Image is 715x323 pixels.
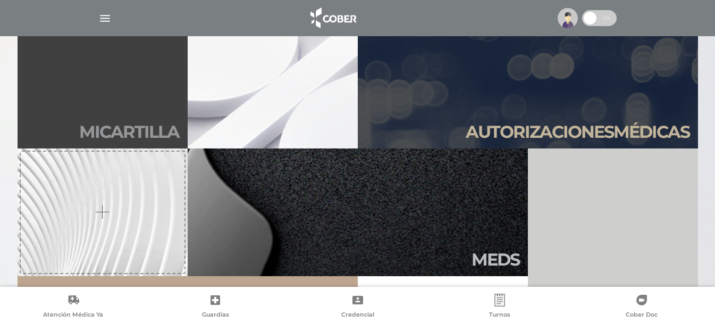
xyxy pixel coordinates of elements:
[466,122,689,142] h2: Autori zaciones médicas
[305,5,360,31] img: logo_cober_home-white.png
[2,294,144,321] a: Atención Médica Ya
[472,250,519,270] h2: Meds
[358,21,698,148] a: Autorizacionesmédicas
[341,311,374,320] span: Credencial
[43,311,103,320] span: Atención Médica Ya
[79,122,179,142] h2: Mi car tilla
[144,294,286,321] a: Guardias
[98,12,112,25] img: Cober_menu-lines-white.svg
[287,294,428,321] a: Credencial
[626,311,658,320] span: Cober Doc
[428,294,570,321] a: Turnos
[18,21,188,148] a: Micartilla
[489,311,510,320] span: Turnos
[571,294,713,321] a: Cober Doc
[558,8,578,28] img: profile-placeholder.svg
[188,148,528,276] a: Meds
[202,311,229,320] span: Guardias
